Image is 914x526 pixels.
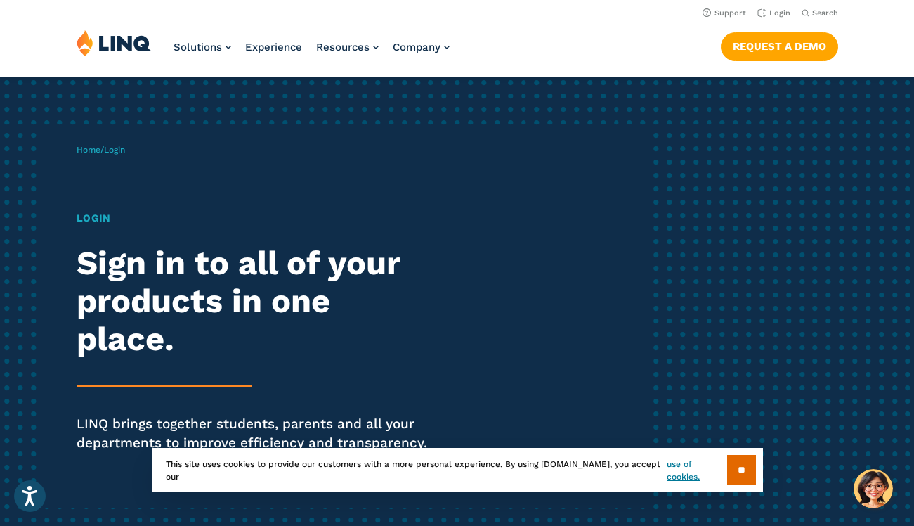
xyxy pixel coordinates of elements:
[77,211,429,226] h1: Login
[174,41,222,53] span: Solutions
[854,469,893,508] button: Hello, have a question? Let’s chat.
[721,32,838,60] a: Request a Demo
[802,8,838,18] button: Open Search Bar
[393,41,450,53] a: Company
[174,30,450,76] nav: Primary Navigation
[77,414,429,452] p: LINQ brings together students, parents and all your departments to improve efficiency and transpa...
[721,30,838,60] nav: Button Navigation
[667,458,726,483] a: use of cookies.
[812,8,838,18] span: Search
[703,8,746,18] a: Support
[316,41,379,53] a: Resources
[77,145,100,155] a: Home
[174,41,231,53] a: Solutions
[104,145,125,155] span: Login
[77,145,125,155] span: /
[245,41,302,53] a: Experience
[77,244,429,358] h2: Sign in to all of your products in one place.
[393,41,440,53] span: Company
[316,41,370,53] span: Resources
[757,8,790,18] a: Login
[77,30,151,56] img: LINQ | K‑12 Software
[152,448,763,492] div: This site uses cookies to provide our customers with a more personal experience. By using [DOMAIN...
